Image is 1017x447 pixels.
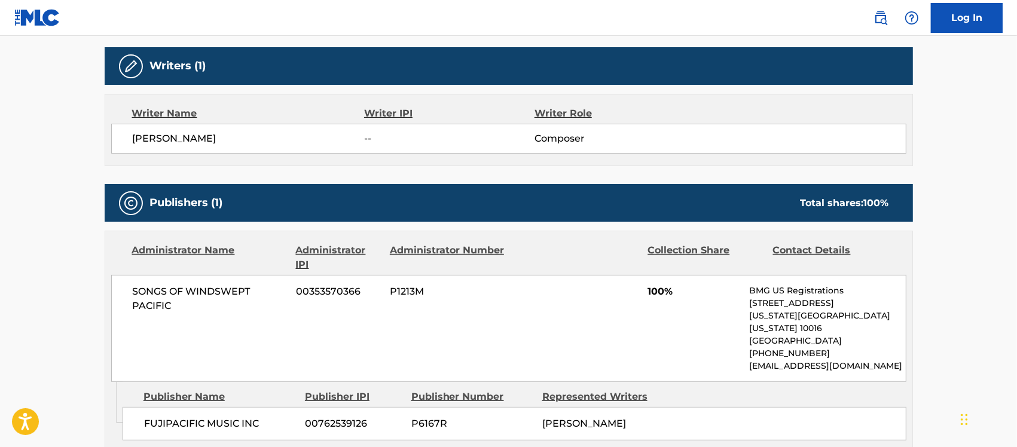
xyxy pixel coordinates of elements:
div: Help [900,6,924,30]
span: SONGS OF WINDSWEPT PACIFIC [133,284,288,313]
span: [PERSON_NAME] [542,418,626,429]
div: Represented Writers [542,390,664,404]
div: Administrator IPI [296,243,381,272]
div: Publisher IPI [305,390,402,404]
img: MLC Logo [14,9,60,26]
span: FUJIPACIFIC MUSIC INC [144,417,297,431]
p: [US_STATE][GEOGRAPHIC_DATA][US_STATE] 10016 [749,310,905,335]
div: Administrator Number [390,243,506,272]
h5: Writers (1) [150,59,206,73]
img: Publishers [124,196,138,210]
span: P6167R [411,417,533,431]
div: Writer Role [535,106,689,121]
div: Writer Name [132,106,365,121]
span: P1213M [390,284,506,299]
div: Administrator Name [132,243,287,272]
div: Total shares: [801,196,889,210]
div: Publisher Number [411,390,533,404]
div: Contact Details [773,243,889,272]
span: Composer [535,131,689,146]
p: [GEOGRAPHIC_DATA] [749,335,905,347]
p: [STREET_ADDRESS] [749,297,905,310]
span: 100% [648,284,740,299]
span: 00353570366 [296,284,381,299]
img: search [874,11,888,25]
iframe: Chat Widget [957,390,1017,447]
span: [PERSON_NAME] [133,131,365,146]
span: -- [364,131,534,146]
span: 100 % [864,197,889,209]
div: Drag [961,402,968,437]
a: Log In [931,3,1003,33]
h5: Publishers (1) [150,196,223,210]
div: Publisher Name [143,390,296,404]
p: [EMAIL_ADDRESS][DOMAIN_NAME] [749,360,905,372]
img: help [905,11,919,25]
p: BMG US Registrations [749,284,905,297]
div: Collection Share [648,243,763,272]
img: Writers [124,59,138,74]
p: [PHONE_NUMBER] [749,347,905,360]
span: 00762539126 [306,417,402,431]
div: Writer IPI [364,106,535,121]
a: Public Search [869,6,893,30]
